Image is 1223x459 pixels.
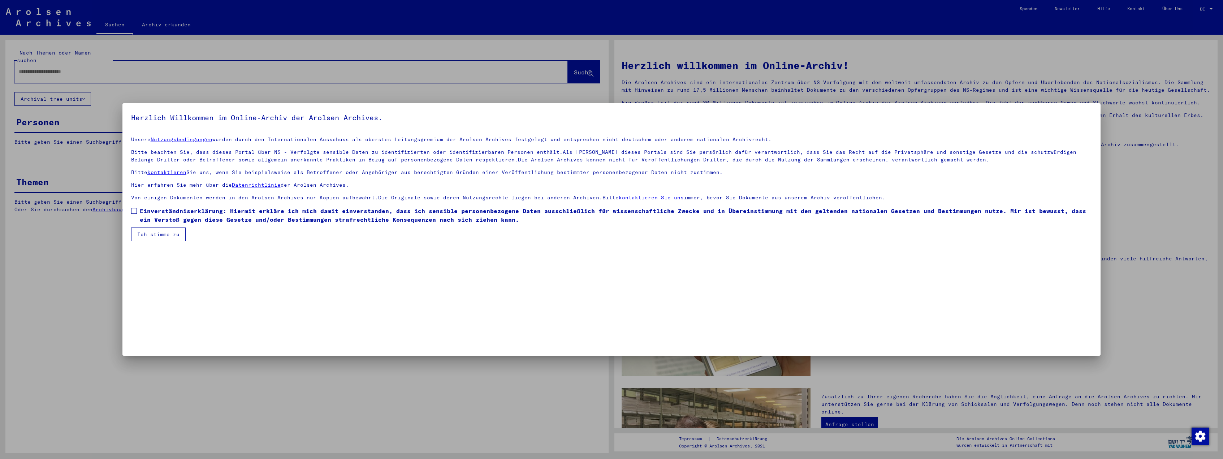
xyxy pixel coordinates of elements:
[619,194,684,201] a: kontaktieren Sie uns
[131,169,1092,176] p: Bitte Sie uns, wenn Sie beispielsweise als Betroffener oder Angehöriger aus berechtigten Gründen ...
[131,228,186,241] button: Ich stimme zu
[131,148,1092,164] p: Bitte beachten Sie, dass dieses Portal über NS - Verfolgte sensible Daten zu identifizierten oder...
[1192,428,1209,445] img: Zustimmung ändern
[131,136,1092,143] p: Unsere wurden durch den Internationalen Ausschuss als oberstes Leitungsgremium der Arolsen Archiv...
[232,182,281,188] a: Datenrichtlinie
[131,112,1092,124] h5: Herzlich Willkommen im Online-Archiv der Arolsen Archives.
[131,181,1092,189] p: Hier erfahren Sie mehr über die der Arolsen Archives.
[151,136,212,143] a: Nutzungsbedingungen
[147,169,186,176] a: kontaktieren
[140,207,1092,224] span: Einverständniserklärung: Hiermit erkläre ich mich damit einverstanden, dass ich sensible personen...
[131,194,1092,202] p: Von einigen Dokumenten werden in den Arolsen Archives nur Kopien aufbewahrt.Die Originale sowie d...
